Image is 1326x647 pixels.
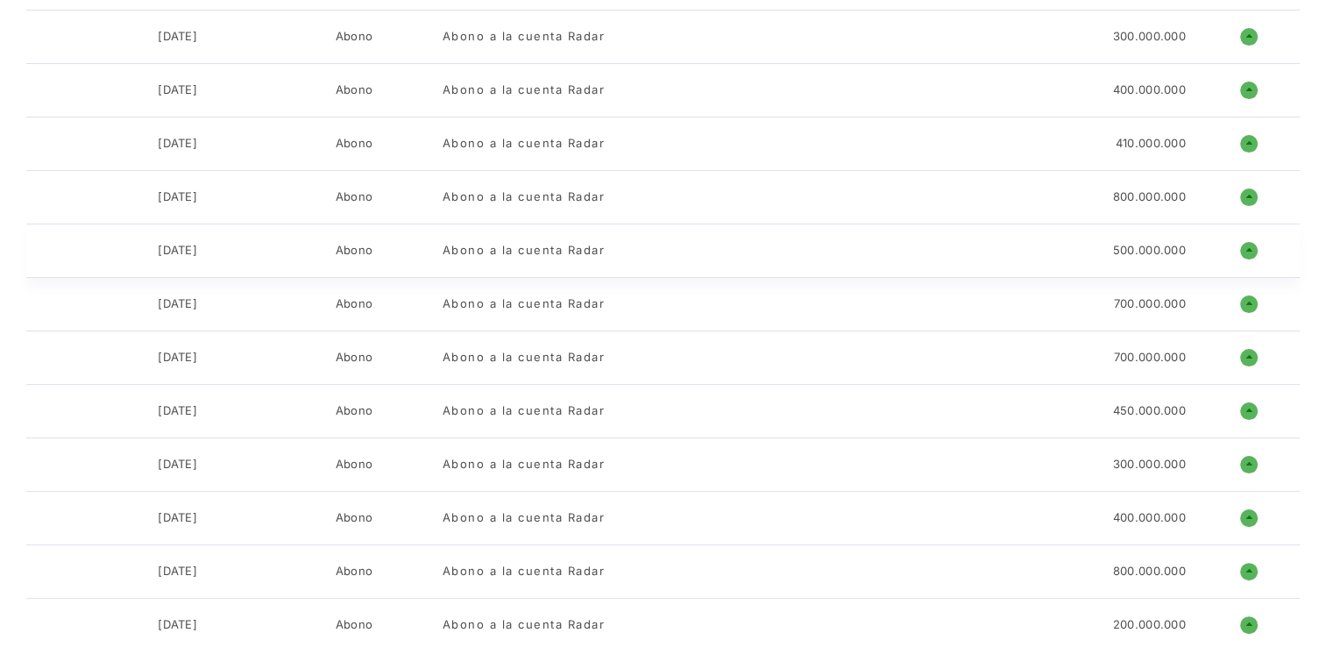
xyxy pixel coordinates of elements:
[1240,82,1258,99] h1: o
[443,402,606,420] div: Abono a la cuenta Radar
[1240,616,1258,634] h1: o
[158,82,197,99] div: [DATE]
[336,456,373,473] div: Abono
[1240,242,1258,260] h1: o
[443,242,606,260] div: Abono a la cuenta Radar
[443,28,606,46] div: Abono a la cuenta Radar
[1240,349,1258,366] h1: o
[158,563,197,580] div: [DATE]
[443,349,606,366] div: Abono a la cuenta Radar
[1114,295,1186,313] div: 700.000.000
[336,135,373,153] div: Abono
[158,295,197,313] div: [DATE]
[443,188,606,206] div: Abono a la cuenta Radar
[336,509,373,527] div: Abono
[158,509,197,527] div: [DATE]
[443,135,606,153] div: Abono a la cuenta Radar
[1240,188,1258,206] h1: o
[1240,563,1258,580] h1: o
[1114,349,1186,366] div: 700.000.000
[443,82,606,99] div: Abono a la cuenta Radar
[158,135,197,153] div: [DATE]
[1113,82,1186,99] div: 400.000.000
[336,28,373,46] div: Abono
[1240,295,1258,313] h1: o
[336,616,373,634] div: Abono
[336,242,373,260] div: Abono
[1113,402,1186,420] div: 450.000.000
[1240,402,1258,420] h1: o
[443,616,606,634] div: Abono a la cuenta Radar
[336,349,373,366] div: Abono
[158,242,197,260] div: [DATE]
[1113,563,1186,580] div: 800.000.000
[443,295,606,313] div: Abono a la cuenta Radar
[1240,509,1258,527] h1: o
[443,456,606,473] div: Abono a la cuenta Radar
[336,295,373,313] div: Abono
[336,82,373,99] div: Abono
[158,456,197,473] div: [DATE]
[158,402,197,420] div: [DATE]
[1116,135,1186,153] div: 410.000.000
[1113,509,1186,527] div: 400.000.000
[1240,456,1258,473] h1: o
[1113,456,1186,473] div: 300.000.000
[336,563,373,580] div: Abono
[158,188,197,206] div: [DATE]
[443,563,606,580] div: Abono a la cuenta Radar
[1240,135,1258,153] h1: o
[336,402,373,420] div: Abono
[1240,28,1258,46] h1: o
[158,616,197,634] div: [DATE]
[1113,242,1186,260] div: 500.000.000
[158,349,197,366] div: [DATE]
[1113,616,1186,634] div: 200.000.000
[1113,28,1186,46] div: 300.000.000
[336,188,373,206] div: Abono
[443,509,606,527] div: Abono a la cuenta Radar
[1113,188,1186,206] div: 800.000.000
[158,28,197,46] div: [DATE]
